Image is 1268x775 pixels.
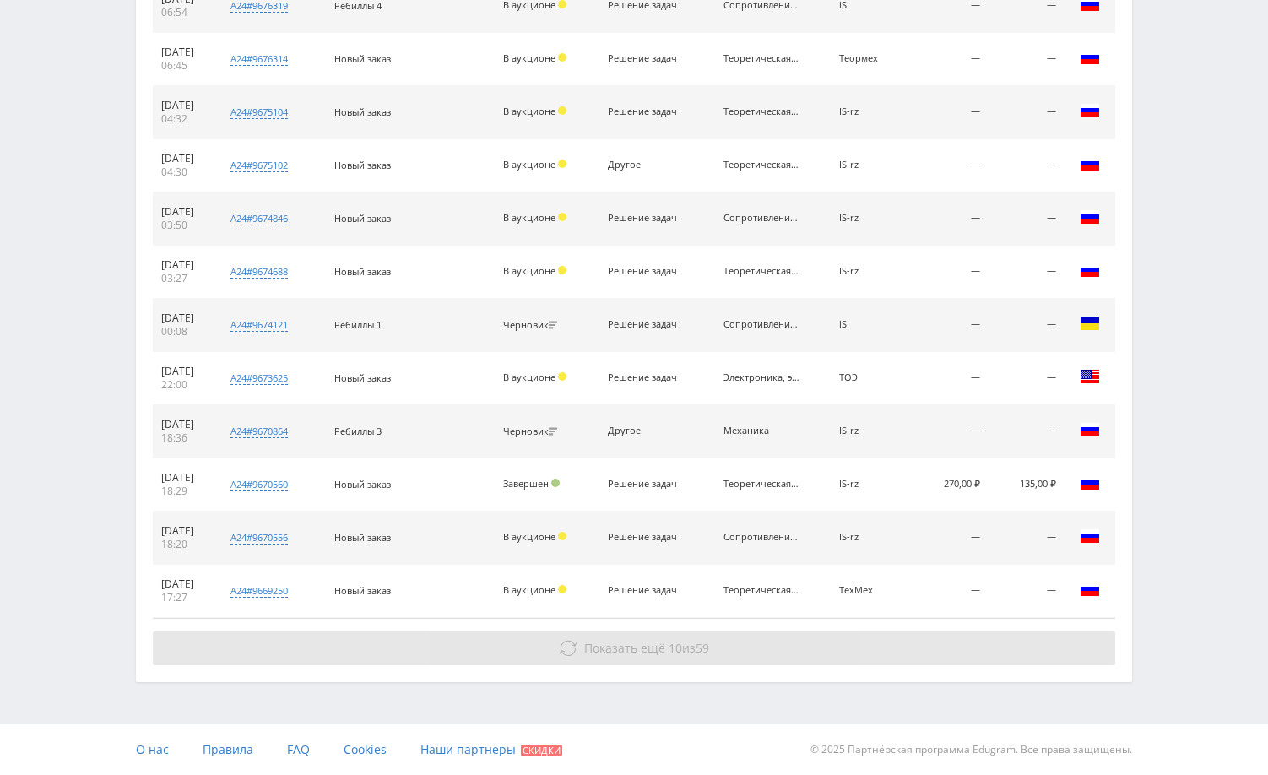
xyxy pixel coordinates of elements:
[908,139,989,192] td: —
[1080,154,1100,174] img: rus.png
[723,425,799,436] div: Механика
[503,371,555,383] span: В аукционе
[723,53,799,64] div: Теоретическая механика
[344,741,387,757] span: Cookies
[839,160,900,171] div: IS-rz
[558,106,566,115] span: Холд
[584,640,665,656] span: Показать ещё
[551,479,560,487] span: Подтвержден
[503,530,555,543] span: В аукционе
[839,319,900,330] div: iS
[230,531,288,545] div: a24#9670556
[989,192,1065,246] td: —
[1080,207,1100,227] img: rus.png
[503,583,555,596] span: В аукционе
[334,52,391,65] span: Новый заказ
[723,532,799,543] div: Сопротивление материалов
[642,724,1132,775] div: © 2025 Партнёрская программа Edugram. Все права защищены.
[839,532,900,543] div: IS-rz
[161,312,206,325] div: [DATE]
[230,478,288,491] div: a24#9670560
[989,86,1065,139] td: —
[908,246,989,299] td: —
[1080,526,1100,546] img: rus.png
[287,741,310,757] span: FAQ
[161,577,206,591] div: [DATE]
[161,418,206,431] div: [DATE]
[503,320,561,331] div: Черновик
[161,485,206,498] div: 18:29
[334,265,391,278] span: Новый заказ
[558,160,566,168] span: Холд
[161,365,206,378] div: [DATE]
[503,264,555,277] span: В аукционе
[420,724,562,775] a: Наши партнеры Скидки
[839,425,900,436] div: IS-rz
[608,425,684,436] div: Другое
[503,158,555,171] span: В аукционе
[1080,366,1100,387] img: usa.png
[908,405,989,458] td: —
[161,165,206,179] div: 04:30
[608,106,684,117] div: Решение задач
[1080,420,1100,440] img: rus.png
[558,372,566,381] span: Холд
[608,266,684,277] div: Решение задач
[334,212,391,225] span: Новый заказ
[230,425,288,438] div: a24#9670864
[989,512,1065,565] td: —
[161,152,206,165] div: [DATE]
[558,266,566,274] span: Холд
[230,371,288,385] div: a24#9673625
[161,219,206,232] div: 03:50
[839,53,900,64] div: Теормех
[1080,47,1100,68] img: rus.png
[723,266,799,277] div: Теоретическая механика
[334,318,382,331] span: Ребиллы 1
[230,106,288,119] div: a24#9675104
[161,272,206,285] div: 03:27
[334,371,391,384] span: Новый заказ
[989,299,1065,352] td: —
[161,46,206,59] div: [DATE]
[161,99,206,112] div: [DATE]
[161,538,206,551] div: 18:20
[608,532,684,543] div: Решение задач
[558,585,566,593] span: Холд
[989,139,1065,192] td: —
[608,479,684,490] div: Решение задач
[503,51,555,64] span: В аукционе
[839,106,900,117] div: IS-rz
[161,112,206,126] div: 04:32
[287,724,310,775] a: FAQ
[908,192,989,246] td: —
[1080,473,1100,493] img: rus.png
[989,565,1065,618] td: —
[839,266,900,277] div: IS-rz
[203,741,253,757] span: Правила
[153,631,1115,665] button: Показать ещё 10из59
[696,640,709,656] span: 59
[608,53,684,64] div: Решение задач
[161,591,206,604] div: 17:27
[608,213,684,224] div: Решение задач
[839,213,900,224] div: IS-rz
[1080,100,1100,121] img: rus.png
[608,372,684,383] div: Решение задач
[558,53,566,62] span: Холд
[908,299,989,352] td: —
[908,512,989,565] td: —
[230,265,288,279] div: a24#9674688
[839,479,900,490] div: IS-rz
[503,211,555,224] span: В аукционе
[908,33,989,86] td: —
[723,585,799,596] div: Теоретическая механика
[230,52,288,66] div: a24#9676314
[136,724,169,775] a: О нас
[161,59,206,73] div: 06:45
[420,741,516,757] span: Наши партнеры
[608,585,684,596] div: Решение задач
[1080,579,1100,599] img: rus.png
[839,585,900,596] div: ТехМех
[558,532,566,540] span: Холд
